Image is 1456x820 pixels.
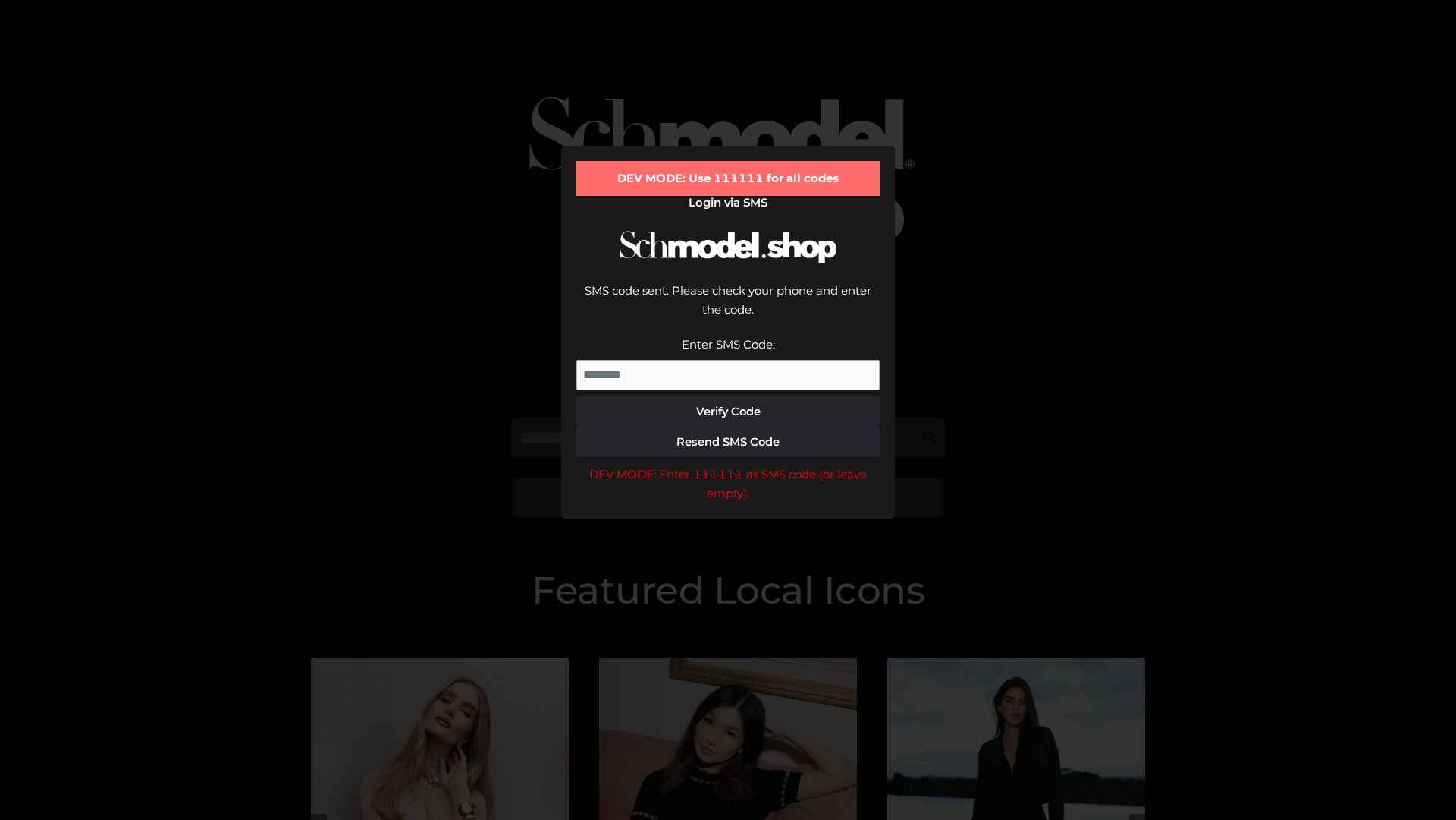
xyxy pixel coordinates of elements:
[576,427,880,457] button: Resend SMS Code
[576,196,880,210] h2: Login via SMS
[576,465,880,503] div: DEV MODE: Enter 111111 as SMS code (or leave empty).
[576,161,880,196] div: DEV MODE: Use 111111 for all codes
[576,396,880,427] button: Verify Code
[576,281,880,335] div: SMS code sent. Please check your phone and enter the code.
[682,337,775,352] label: Enter SMS Code:
[614,217,842,277] img: Schmodel Logo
